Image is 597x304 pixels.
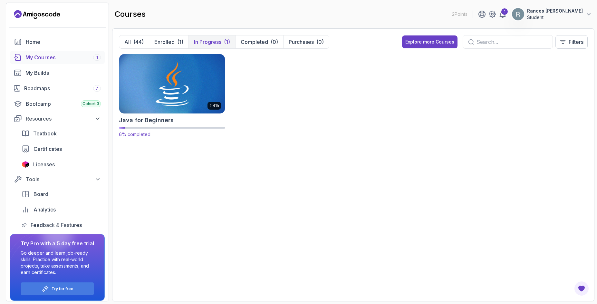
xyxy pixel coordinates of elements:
a: analytics [18,203,105,216]
button: Explore more Courses [402,35,457,48]
button: Tools [10,173,105,185]
button: Completed(0) [235,35,283,48]
a: roadmaps [10,82,105,95]
div: Resources [26,115,101,123]
div: Home [26,38,101,46]
a: textbook [18,127,105,140]
button: Open Feedback Button [574,281,589,296]
a: Landing page [14,9,60,20]
span: Feedback & Features [31,221,82,229]
div: Tools [26,175,101,183]
div: (0) [271,38,278,46]
div: My Builds [25,69,101,77]
span: Board [34,190,48,198]
button: Resources [10,113,105,124]
div: 1 [501,8,508,15]
div: My Courses [25,54,101,61]
button: Filters [555,35,588,49]
button: Try for free [21,282,94,295]
p: All [124,38,131,46]
p: In Progress [194,38,221,46]
span: 6% completed [119,132,150,137]
input: Search... [477,38,547,46]
p: Purchases [289,38,314,46]
p: 2 Points [452,11,467,17]
a: home [10,35,105,48]
a: builds [10,66,105,79]
a: certificates [18,142,105,155]
a: licenses [18,158,105,171]
span: Analytics [34,206,56,213]
button: All(44) [119,35,149,48]
img: Java for Beginners card [117,53,227,115]
img: user profile image [512,8,524,20]
a: feedback [18,219,105,231]
img: jetbrains icon [22,161,29,168]
p: Enrolled [154,38,175,46]
div: (0) [316,38,324,46]
span: Certificates [34,145,62,153]
div: (44) [133,38,144,46]
span: Cohort 3 [82,101,99,106]
h2: courses [115,9,146,19]
button: Purchases(0) [283,35,329,48]
div: Bootcamp [26,100,101,108]
span: Licenses [33,161,55,168]
button: user profile imageRances [PERSON_NAME]Student [512,8,592,21]
div: (1) [177,38,183,46]
a: courses [10,51,105,64]
p: Rances [PERSON_NAME] [527,8,583,14]
a: board [18,188,105,201]
button: Enrolled(1) [149,35,188,48]
div: Explore more Courses [405,39,454,45]
button: In Progress(1) [188,35,235,48]
h2: Java for Beginners [119,116,174,125]
p: Student [527,14,583,21]
p: Filters [569,38,583,46]
p: Go deeper and learn job-ready skills. Practice with real-world projects, take assessments, and ea... [21,250,94,276]
a: bootcamp [10,97,105,110]
span: 7 [96,86,98,91]
div: Roadmaps [24,84,101,92]
a: 1 [499,10,506,18]
p: Completed [241,38,268,46]
a: Try for free [52,286,73,291]
div: (1) [224,38,230,46]
span: 1 [96,55,98,60]
p: 2.41h [209,103,219,108]
span: Textbook [33,130,57,137]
